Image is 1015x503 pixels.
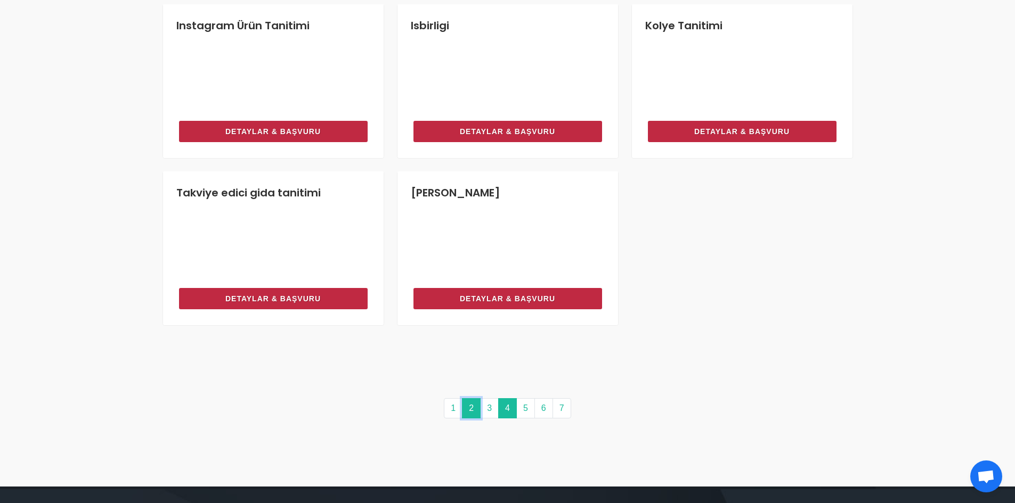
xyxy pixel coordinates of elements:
a: Takviye edici gida tanitimi [176,185,321,200]
a: Detaylar & Başvuru [413,288,602,309]
a: Detaylar & Başvuru [179,288,368,309]
span: Detaylar & Başvuru [460,125,555,138]
a: Detaylar & Başvuru [648,121,837,142]
a: Isbirligi [411,18,449,33]
a: 1 [444,398,462,418]
span: Detaylar & Başvuru [694,125,790,138]
a: 6 [534,398,553,418]
a: 3 [480,398,499,418]
a: Açık sohbet [970,460,1002,492]
span: Detaylar & Başvuru [460,292,555,305]
a: Kolye Tanitimi [645,18,722,33]
span: Detaylar & Başvuru [225,292,321,305]
span: Detaylar & Başvuru [225,125,321,138]
a: [PERSON_NAME] [411,185,500,200]
a: Detaylar & Başvuru [179,121,368,142]
a: Detaylar & Başvuru [413,121,602,142]
a: Instagram Ürün Tanitimi [176,18,310,33]
a: 2 [462,398,481,418]
a: 5 [516,398,535,418]
a: 4 [498,398,517,418]
a: 7 [553,398,571,418]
